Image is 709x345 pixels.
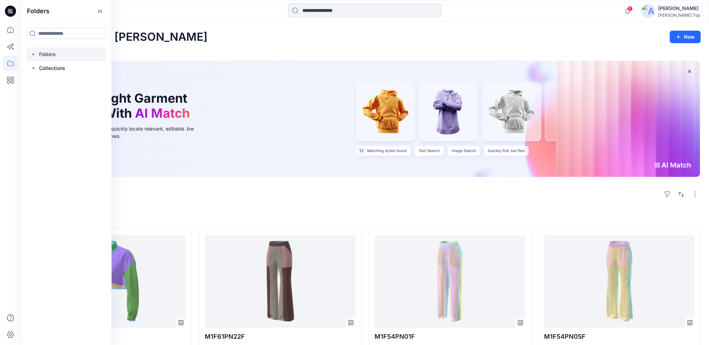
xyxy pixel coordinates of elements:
p: Collections [39,64,65,72]
a: M1F54PN05F [544,235,695,328]
span: AI Match [135,105,190,121]
a: M1F61PN22F [205,235,355,328]
p: M1F54PN01F [375,332,525,342]
img: avatar [641,4,655,18]
h2: Welcome back, [PERSON_NAME] [29,31,208,44]
p: M1F61PN22F [205,332,355,342]
h4: Styles [29,214,701,222]
div: [PERSON_NAME] [658,4,700,13]
span: 2 [627,6,633,11]
p: M1F54PN05F [544,332,695,342]
a: M1F54PN01F [375,235,525,328]
div: Use text or image search to quickly locate relevant, editable .bw files for faster design workflows. [47,125,204,140]
button: New [670,31,701,43]
h1: Find the Right Garment Instantly With [47,91,193,121]
div: [PERSON_NAME] Top [658,13,700,18]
